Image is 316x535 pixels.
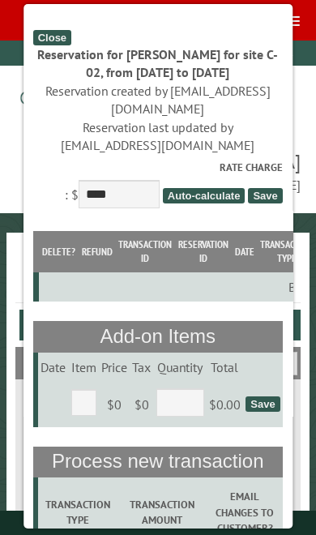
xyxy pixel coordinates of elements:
div: Reservation for [PERSON_NAME] for site C-02, from [DATE] to [DATE] [33,45,283,82]
label: Rate Charge [33,160,283,175]
th: Date [232,231,258,273]
span: [GEOGRAPHIC_DATA] [EMAIL_ADDRESS][DOMAIN_NAME] [15,148,300,194]
div: Close [33,30,71,45]
td: Item [69,353,99,382]
div: Reservation last updated by [EMAIL_ADDRESS][DOMAIN_NAME] [33,118,283,155]
th: Process new transaction [33,447,283,477]
td: Total [207,353,243,382]
td: $0 [99,382,130,427]
div: Reservation created by [EMAIL_ADDRESS][DOMAIN_NAME] [33,82,283,118]
h2: Filters [15,347,300,378]
td: $0.00 [207,382,243,427]
td: Tax [130,353,153,382]
td: Quantity [154,353,207,382]
button: Edit Add-on Items [19,310,159,340]
td: Price [99,353,130,382]
img: Campground Commander [15,72,218,135]
h1: Reservations [15,259,300,303]
div: Save [246,396,280,412]
th: Transaction ID [116,231,176,273]
th: Add-on Items [33,321,283,352]
th: Reservation ID [176,231,233,273]
span: Auto-calculate [163,188,246,203]
label: Transaction Amount [119,497,204,528]
div: : $ [33,160,283,212]
span: Save [249,188,283,203]
td: Date [38,353,68,382]
td: $0 [130,382,153,427]
th: Refund [79,231,116,273]
label: Transaction Type [41,497,115,528]
th: Delete? [40,231,79,273]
